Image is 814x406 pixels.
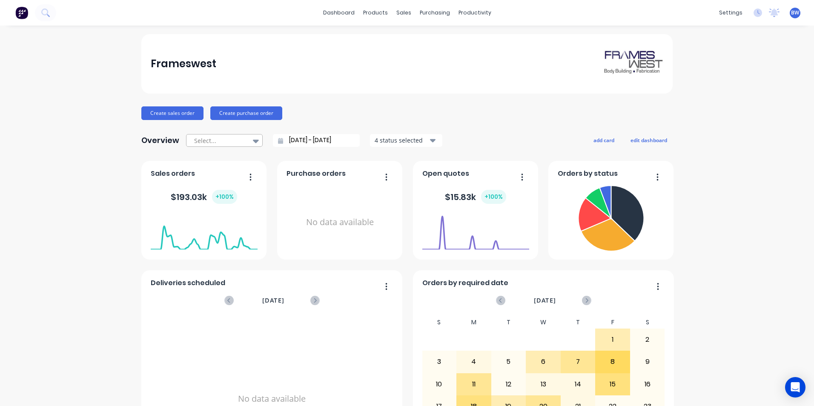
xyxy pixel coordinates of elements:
div: Frameswest [151,55,216,72]
div: products [359,6,392,19]
span: Sales orders [151,169,195,179]
div: W [526,316,561,329]
div: sales [392,6,416,19]
div: 7 [561,351,595,372]
div: 2 [631,329,665,350]
div: Open Intercom Messenger [785,377,805,397]
button: add card [588,134,620,146]
div: 15 [596,374,630,395]
div: + 100 % [212,190,237,204]
div: settings [715,6,747,19]
span: [DATE] [534,296,556,305]
div: S [422,316,457,329]
div: productivity [454,6,496,19]
span: Orders by required date [422,278,508,288]
div: 1 [596,329,630,350]
div: No data available [287,182,393,263]
div: 14 [561,374,595,395]
div: M [456,316,491,329]
div: purchasing [416,6,454,19]
div: 4 [457,351,491,372]
div: 3 [422,351,456,372]
div: S [630,316,665,329]
button: edit dashboard [625,134,673,146]
div: 9 [631,351,665,372]
div: 10 [422,374,456,395]
img: Frameswest [604,49,663,79]
span: Open quotes [422,169,469,179]
div: + 100 % [481,190,506,204]
div: T [561,316,596,329]
div: 13 [526,374,560,395]
div: 11 [457,374,491,395]
a: dashboard [319,6,359,19]
img: Factory [15,6,28,19]
div: Overview [141,132,179,149]
div: F [595,316,630,329]
div: 12 [492,374,526,395]
div: 4 status selected [375,136,428,145]
span: BW [791,9,799,17]
span: Deliveries scheduled [151,278,225,288]
div: T [491,316,526,329]
span: [DATE] [262,296,284,305]
div: 16 [631,374,665,395]
button: 4 status selected [370,134,442,147]
span: Orders by status [558,169,618,179]
button: Create sales order [141,106,203,120]
span: Purchase orders [287,169,346,179]
div: 5 [492,351,526,372]
div: $ 193.03k [171,190,237,204]
div: 6 [526,351,560,372]
button: Create purchase order [210,106,282,120]
div: $ 15.83k [445,190,506,204]
div: 8 [596,351,630,372]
